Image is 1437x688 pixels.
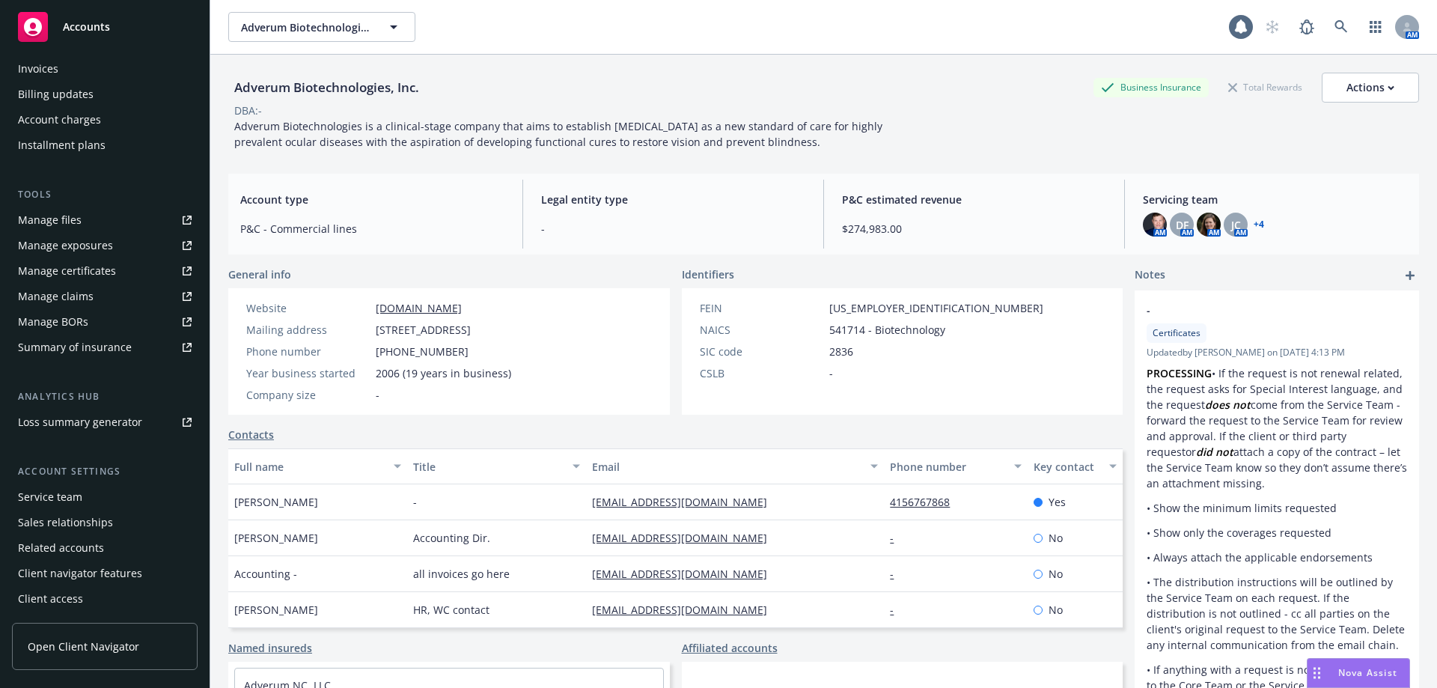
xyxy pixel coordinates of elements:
button: Title [407,448,586,484]
a: Sales relationships [12,511,198,535]
div: Tools [12,187,198,202]
button: Phone number [884,448,1027,484]
span: Identifiers [682,267,734,282]
div: Account charges [18,108,101,132]
span: - [376,387,379,403]
div: Installment plans [18,133,106,157]
div: Phone number [246,344,370,359]
button: Adverum Biotechnologies, Inc. [228,12,415,42]
em: did not [1196,445,1233,459]
a: [DOMAIN_NAME] [376,301,462,315]
a: Manage exposures [12,234,198,258]
div: Service team [18,485,82,509]
span: Adverum Biotechnologies is a clinical-stage company that aims to establish [MEDICAL_DATA] as a ne... [234,119,885,149]
a: +4 [1254,220,1264,229]
img: photo [1143,213,1167,237]
a: Related accounts [12,536,198,560]
div: Business Insurance [1093,78,1209,97]
p: • Always attach the applicable endorsements [1147,550,1407,565]
div: Total Rewards [1221,78,1310,97]
a: Search [1326,12,1356,42]
span: No [1049,566,1063,582]
span: - [541,221,805,237]
div: Title [413,459,564,475]
span: Account type [240,192,504,207]
div: Adverum Biotechnologies, Inc. [228,78,425,97]
span: Notes [1135,267,1165,284]
a: Manage BORs [12,310,198,334]
p: • Show the minimum limits requested [1147,500,1407,516]
button: Actions [1322,73,1419,103]
div: Actions [1346,73,1394,102]
div: Related accounts [18,536,104,560]
span: - [1147,302,1368,318]
span: HR, WC contact [413,602,489,618]
span: Accounts [63,21,110,33]
span: $274,983.00 [842,221,1106,237]
a: Service team [12,485,198,509]
div: Loss summary generator [18,410,142,434]
span: No [1049,602,1063,618]
a: [EMAIL_ADDRESS][DOMAIN_NAME] [592,603,779,617]
div: Client navigator features [18,561,142,585]
a: Named insureds [228,640,312,656]
a: 4156767868 [890,495,962,509]
div: FEIN [700,300,823,316]
div: Invoices [18,57,58,81]
span: [STREET_ADDRESS] [376,322,471,338]
span: 2836 [829,344,853,359]
a: [EMAIL_ADDRESS][DOMAIN_NAME] [592,495,779,509]
img: photo [1197,213,1221,237]
div: Account settings [12,464,198,479]
span: P&C estimated revenue [842,192,1106,207]
button: Email [586,448,884,484]
div: DBA: - [234,103,262,118]
a: Billing updates [12,82,198,106]
span: - [413,494,417,510]
div: Analytics hub [12,389,198,404]
span: DF [1176,217,1189,233]
div: SIC code [700,344,823,359]
span: all invoices go here [413,566,510,582]
span: Legal entity type [541,192,805,207]
div: Company size [246,387,370,403]
a: Account charges [12,108,198,132]
a: [EMAIL_ADDRESS][DOMAIN_NAME] [592,531,779,545]
span: P&C - Commercial lines [240,221,504,237]
span: [PERSON_NAME] [234,602,318,618]
span: [PERSON_NAME] [234,530,318,546]
a: Report a Bug [1292,12,1322,42]
span: JC [1231,217,1241,233]
span: Accounting Dir. [413,530,490,546]
a: - [890,567,906,581]
p: • The distribution instructions will be outlined by the Service Team on each request. If the dist... [1147,574,1407,653]
div: NAICS [700,322,823,338]
div: Client access [18,587,83,611]
span: [PERSON_NAME] [234,494,318,510]
a: Accounts [12,6,198,48]
span: Servicing team [1143,192,1407,207]
span: 541714 - Biotechnology [829,322,945,338]
a: Start snowing [1257,12,1287,42]
a: Invoices [12,57,198,81]
a: Client access [12,587,198,611]
a: Switch app [1361,12,1391,42]
button: Full name [228,448,407,484]
div: Mailing address [246,322,370,338]
span: Certificates [1153,326,1200,340]
span: 2006 (19 years in business) [376,365,511,381]
strong: PROCESSING [1147,366,1212,380]
div: Manage files [18,208,82,232]
div: Website [246,300,370,316]
div: Email [592,459,861,475]
button: Key contact [1028,448,1123,484]
span: Accounting - [234,566,297,582]
div: Manage certificates [18,259,116,283]
div: Key contact [1034,459,1100,475]
a: Installment plans [12,133,198,157]
a: Loss summary generator [12,410,198,434]
a: add [1401,267,1419,284]
a: [EMAIL_ADDRESS][DOMAIN_NAME] [592,567,779,581]
div: Manage BORs [18,310,88,334]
